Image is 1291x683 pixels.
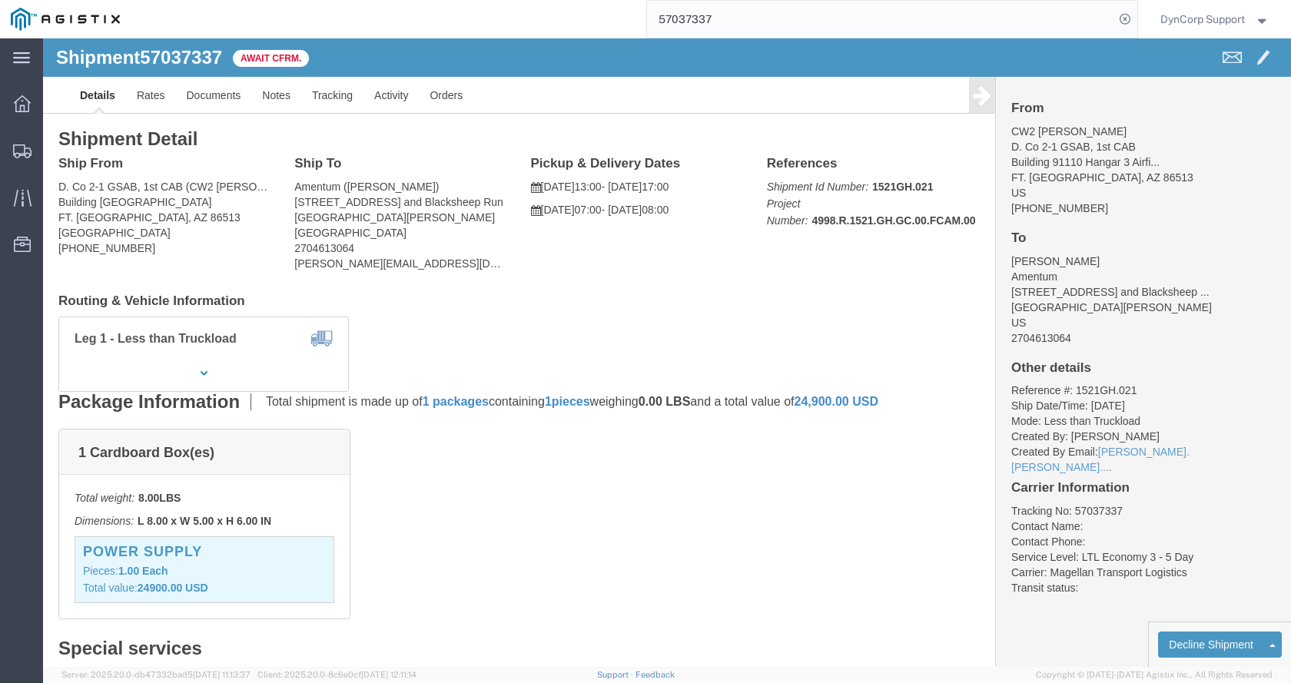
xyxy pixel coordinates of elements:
span: Client: 2025.20.0-8c6e0cf [257,670,417,679]
img: logo [11,8,120,31]
span: [DATE] 12:11:14 [361,670,417,679]
span: Copyright © [DATE]-[DATE] Agistix Inc., All Rights Reserved [1036,668,1273,681]
button: DynCorp Support [1160,10,1270,28]
iframe: FS Legacy Container [43,38,1291,667]
span: DynCorp Support [1160,11,1245,28]
input: Search for shipment number, reference number [647,1,1114,38]
span: Server: 2025.20.0-db47332bad5 [61,670,251,679]
a: Support [597,670,636,679]
a: Feedback [636,670,675,679]
span: [DATE] 11:13:37 [193,670,251,679]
